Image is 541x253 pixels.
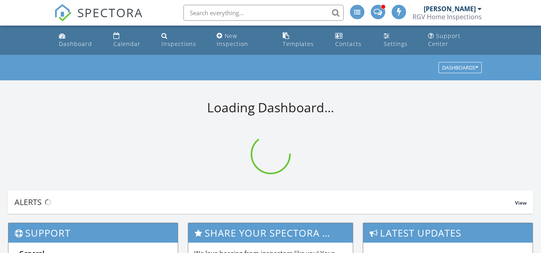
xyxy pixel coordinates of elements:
a: Dashboard [56,29,104,52]
div: Dashboard [59,40,92,48]
a: Settings [380,29,418,52]
div: Inspections [161,40,196,48]
div: Support Center [428,32,461,48]
a: New Inspection [213,29,273,52]
span: View [515,199,527,206]
a: SPECTORA [54,11,143,28]
img: The Best Home Inspection Software - Spectora [54,4,72,22]
div: Calendar [113,40,141,48]
a: Templates [280,29,326,52]
a: Calendar [110,29,152,52]
a: Contacts [332,29,374,52]
div: Templates [283,40,314,48]
div: Contacts [335,40,362,48]
div: Dashboards [442,65,478,71]
div: Alerts [14,197,515,207]
h3: Share Your Spectora Experience [188,223,353,243]
h3: Support [8,223,178,243]
button: Dashboards [438,62,482,74]
div: New Inspection [217,32,248,48]
div: RGV Home Inspections [412,13,482,21]
a: Support Center [425,29,485,52]
span: SPECTORA [77,4,143,21]
a: Inspections [158,29,207,52]
h3: Latest Updates [363,223,533,243]
div: [PERSON_NAME] [424,5,476,13]
div: Settings [384,40,408,48]
input: Search everything... [183,5,344,21]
